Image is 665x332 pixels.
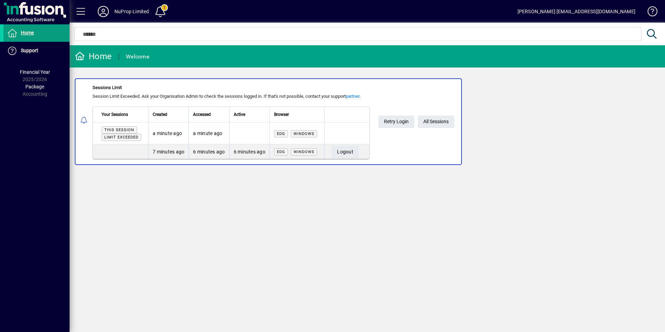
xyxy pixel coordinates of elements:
[92,5,114,18] button: Profile
[642,1,656,24] a: Knowledge Base
[148,144,189,159] td: 7 minutes ago
[277,150,285,154] span: Edg
[518,6,635,17] div: [PERSON_NAME] [EMAIL_ADDRESS][DOMAIN_NAME]
[274,111,289,118] span: Browser
[193,111,211,118] span: Accessed
[3,42,70,60] a: Support
[337,146,353,158] span: Logout
[126,51,149,62] div: Welcome
[93,93,370,100] div: Session Limit Exceeded. Ask your Organisation Admin to check the sessions logged in. If that's no...
[104,128,134,132] span: This session
[25,84,44,89] span: Package
[70,78,665,165] app-alert-notification-menu-item: Sessions Limit
[294,150,314,154] span: Windows
[114,6,149,17] div: NuProp Limited
[234,111,245,118] span: Active
[104,135,138,140] span: Limit exceeded
[21,48,38,53] span: Support
[153,111,167,118] span: Created
[384,116,409,127] span: Retry Login
[378,116,414,128] button: Retry Login
[277,132,285,136] span: Edg
[148,122,189,144] td: a minute ago
[346,94,359,99] a: partner
[423,116,449,127] span: All Sessions
[294,132,314,136] span: Windows
[418,116,454,128] a: All Sessions
[189,122,229,144] td: a minute ago
[93,84,370,91] div: Sessions Limit
[20,69,50,75] span: Financial Year
[189,144,229,159] td: 6 minutes ago
[75,51,112,62] div: Home
[21,30,34,35] span: Home
[331,146,359,158] button: Logout
[102,111,128,118] span: Your Sessions
[229,144,270,159] td: 6 minutes ago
